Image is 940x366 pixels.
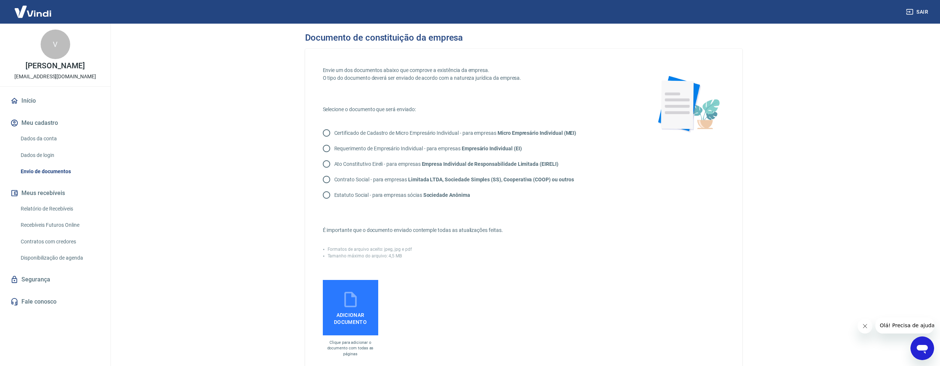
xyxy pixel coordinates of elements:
[18,148,102,163] a: Dados de login
[858,319,872,333] iframe: Fechar mensagem
[462,146,522,151] strong: Empresário Individual (EI)
[498,130,576,136] strong: Micro Empresário Individual (MEI)
[323,74,633,82] p: O tipo do documento deverá ser enviado de acordo com a natureza jurídica da empresa.
[18,164,102,179] a: Envio de documentos
[323,66,633,74] p: Envie um dos documentos abaixo que comprove a existência da empresa.
[651,66,725,140] img: foto-documento-flower.19a65ad63fe92b90d685.png
[408,177,574,182] strong: Limitada LTDA, Sociedade Simples (SS), Cooperativa (COOP) ou outros
[18,131,102,146] a: Dados da conta
[323,280,378,335] label: Adicionar documento
[423,192,470,198] strong: Sociedade Anônima
[25,62,85,70] p: [PERSON_NAME]
[18,218,102,233] a: Recebíveis Futuros Online
[323,340,378,357] p: Clique para adicionar o documento com todas as páginas
[4,5,62,11] span: Olá! Precisa de ajuda?
[323,226,633,234] p: É importante que o documento enviado contemple todas as atualizações feitas.
[9,271,102,288] a: Segurança
[9,115,102,131] button: Meu cadastro
[18,234,102,249] a: Contratos com credores
[9,93,102,109] a: Início
[905,5,931,19] button: Sair
[41,30,70,59] div: V
[305,33,463,43] h3: Documento de constituição da empresa
[18,250,102,266] a: Disponibilização de agenda
[328,253,402,259] p: Tamanho máximo do arquivo: 4,5 MB
[9,294,102,310] a: Fale conosco
[910,336,934,360] iframe: Botão para abrir a janela de mensagens
[334,145,522,153] p: Requerimento de Empresário Individual - para empresas
[334,191,470,199] p: Estatuto Social - para empresas sócias
[334,160,558,168] p: Ato Constitutivo Eireli - para empresas
[422,161,558,167] strong: Empresa Individual de Responsabilidade Limitada (EIRELI)
[323,106,633,113] p: Selecione o documento que será enviado:
[334,176,574,184] p: Contrato Social - para empresas
[326,309,375,325] span: Adicionar documento
[9,185,102,201] button: Meus recebíveis
[875,317,934,333] iframe: Mensagem da empresa
[14,73,96,81] p: [EMAIL_ADDRESS][DOMAIN_NAME]
[9,0,57,23] img: Vindi
[18,201,102,216] a: Relatório de Recebíveis
[328,246,412,253] p: Formatos de arquivo aceito: jpeg, jpg e pdf
[334,129,577,137] p: Certificado de Cadastro de Micro Empresário Individual - para empresas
